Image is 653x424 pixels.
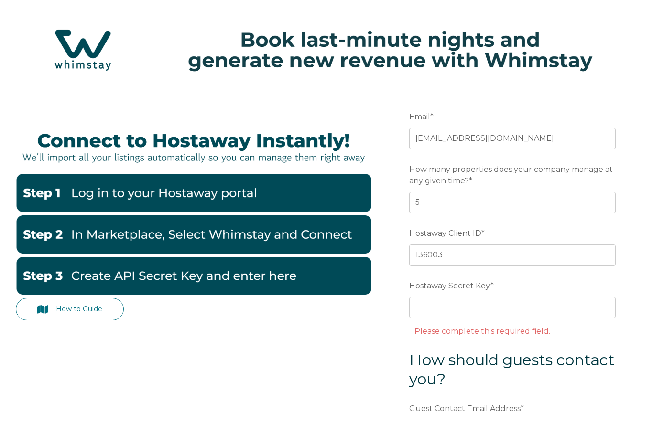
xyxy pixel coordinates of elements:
span: Hostaway Client ID [409,233,481,248]
label: Please complete this required field. [414,334,550,343]
span: How should guests contact you? [409,358,615,395]
a: How to Guide [16,305,124,328]
img: Hostaway Banner [16,130,371,178]
img: Hostaway3-1 [16,264,371,302]
img: Hubspot header for SSOB (4) [10,23,643,91]
span: Guest Contact Email Address [409,408,521,423]
span: How many properties does your company manage at any given time? [409,169,613,195]
img: Hostaway1 [16,181,371,219]
span: Hostaway Secret Key [409,286,490,300]
img: Hostaway2 [16,223,371,261]
span: Email [409,117,430,131]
